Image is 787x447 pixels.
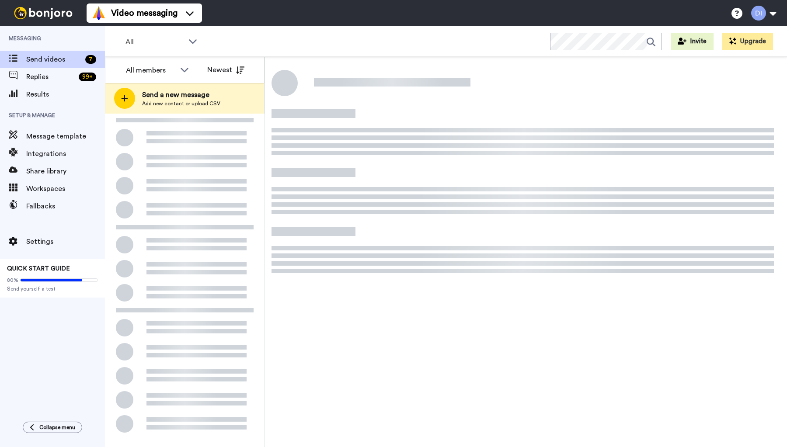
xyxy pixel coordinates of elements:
[26,201,105,211] span: Fallbacks
[26,131,105,142] span: Message template
[126,65,176,76] div: All members
[79,73,96,81] div: 99 +
[111,7,178,19] span: Video messaging
[26,184,105,194] span: Workspaces
[26,72,75,82] span: Replies
[142,90,220,100] span: Send a new message
[10,7,76,19] img: bj-logo-header-white.svg
[7,277,18,284] span: 80%
[7,266,70,272] span: QUICK START GUIDE
[26,166,105,177] span: Share library
[92,6,106,20] img: vm-color.svg
[7,285,98,292] span: Send yourself a test
[39,424,75,431] span: Collapse menu
[722,33,773,50] button: Upgrade
[26,89,105,100] span: Results
[26,54,82,65] span: Send videos
[85,55,96,64] div: 7
[142,100,220,107] span: Add new contact or upload CSV
[23,422,82,433] button: Collapse menu
[26,236,105,247] span: Settings
[125,37,184,47] span: All
[671,33,714,50] button: Invite
[201,61,251,79] button: Newest
[26,149,105,159] span: Integrations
